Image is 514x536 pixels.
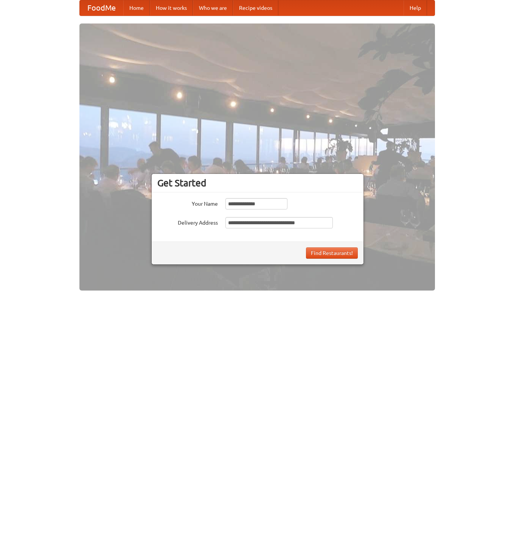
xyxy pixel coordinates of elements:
a: Help [404,0,427,16]
a: Home [123,0,150,16]
a: FoodMe [80,0,123,16]
h3: Get Started [157,177,358,189]
label: Your Name [157,198,218,208]
button: Find Restaurants! [306,247,358,259]
a: Who we are [193,0,233,16]
a: Recipe videos [233,0,278,16]
a: How it works [150,0,193,16]
label: Delivery Address [157,217,218,227]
